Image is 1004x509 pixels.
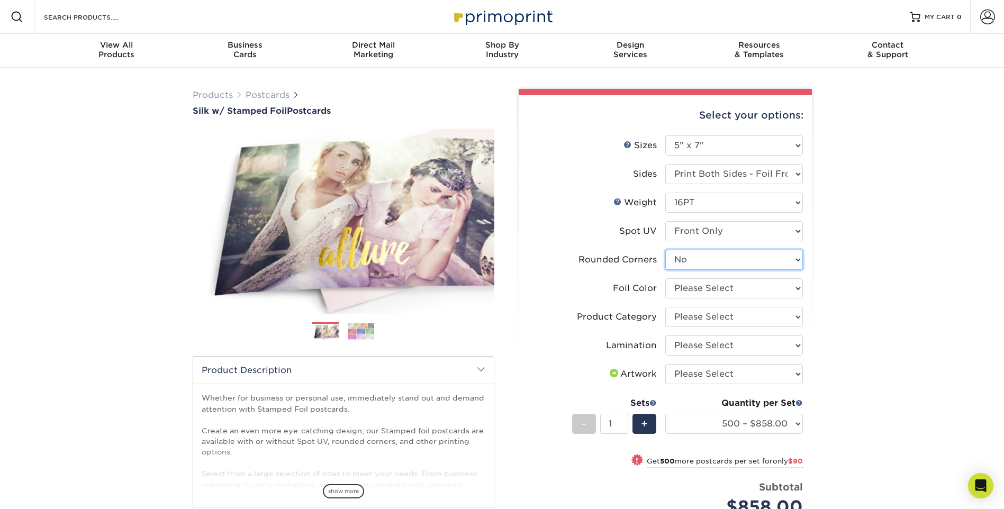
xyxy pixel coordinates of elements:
div: Quantity per Set [665,397,803,410]
div: Select your options: [527,95,803,135]
div: Products [52,40,181,59]
span: View All [52,40,181,50]
div: & Templates [695,40,824,59]
input: SEARCH PRODUCTS..... [43,11,146,23]
span: Contact [824,40,952,50]
div: Spot UV [619,225,657,238]
div: Cards [180,40,309,59]
a: Resources& Templates [695,34,824,68]
span: 0 [957,13,962,21]
strong: Subtotal [759,481,803,493]
div: Rounded Corners [578,253,657,266]
div: Artwork [608,368,657,380]
a: Silk w/ Stamped FoilPostcards [193,106,494,116]
img: Postcards 01 [312,323,339,341]
img: Postcards 02 [348,323,374,339]
span: only [773,457,803,465]
div: Foil Color [613,282,657,295]
a: Contact& Support [824,34,952,68]
img: Silk w/ Stamped Foil 01 [193,117,494,325]
h2: Product Description [193,357,494,384]
a: View AllProducts [52,34,181,68]
span: Resources [695,40,824,50]
div: Product Category [577,311,657,323]
a: Postcards [246,90,290,100]
div: Industry [438,40,566,59]
div: Sides [633,168,657,180]
div: Sets [572,397,657,410]
div: Sizes [623,139,657,152]
span: Direct Mail [309,40,438,50]
div: Weight [613,196,657,209]
div: Marketing [309,40,438,59]
a: BusinessCards [180,34,309,68]
span: ! [636,455,638,466]
span: Business [180,40,309,50]
div: Lamination [606,339,657,352]
span: show more [323,484,364,498]
span: Design [566,40,695,50]
div: & Support [824,40,952,59]
span: - [582,416,586,432]
span: Silk w/ Stamped Foil [193,106,287,116]
div: Services [566,40,695,59]
a: Products [193,90,233,100]
span: MY CART [925,13,955,22]
iframe: Google Customer Reviews [3,477,90,505]
small: Get more postcards per set for [647,457,803,468]
span: $90 [788,457,803,465]
a: DesignServices [566,34,695,68]
a: Direct MailMarketing [309,34,438,68]
span: + [641,416,648,432]
div: Open Intercom Messenger [968,473,993,498]
strong: 500 [660,457,675,465]
h1: Postcards [193,106,494,116]
span: Shop By [438,40,566,50]
p: Whether for business or personal use, immediately stand out and demand attention with Stamped Foi... [202,393,485,501]
img: Primoprint [449,5,555,28]
a: Shop ByIndustry [438,34,566,68]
